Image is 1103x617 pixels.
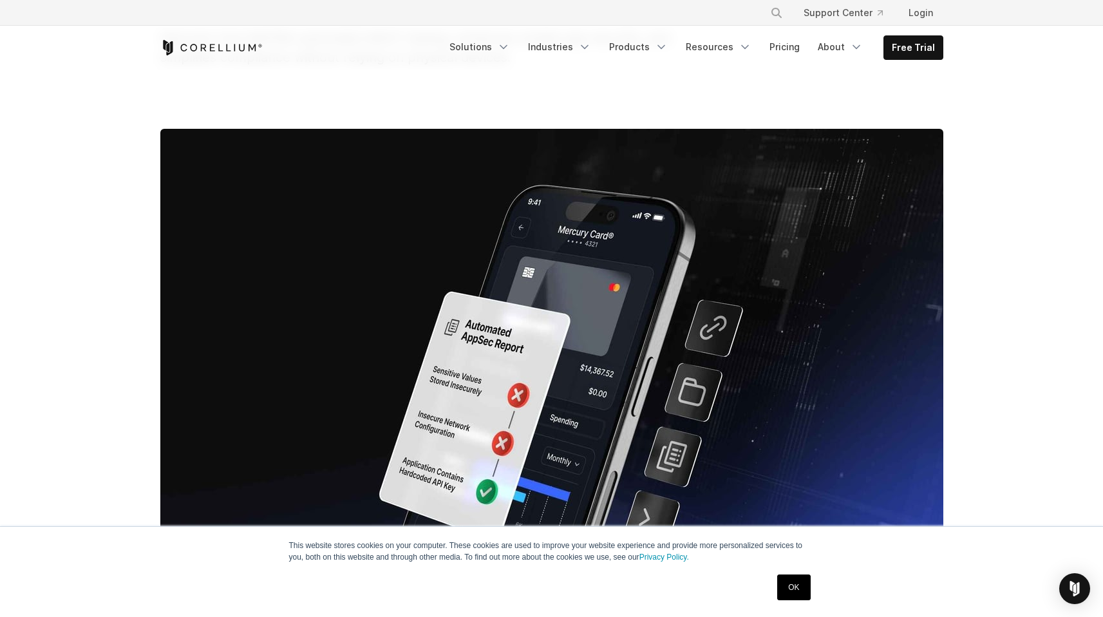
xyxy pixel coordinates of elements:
img: Corellium MATRIX: Automated MAST Testing for Mobile Security [160,129,943,569]
p: This website stores cookies on your computer. These cookies are used to improve your website expe... [289,540,815,563]
div: Navigation Menu [755,1,943,24]
a: Login [898,1,943,24]
a: Industries [520,35,599,59]
a: Solutions [442,35,518,59]
a: Products [601,35,675,59]
div: Open Intercom Messenger [1059,573,1090,604]
a: OK [777,574,810,600]
button: Search [765,1,788,24]
a: Corellium Home [160,40,263,55]
div: Navigation Menu [442,35,943,60]
a: About [810,35,871,59]
a: Resources [678,35,759,59]
a: Support Center [793,1,893,24]
a: Free Trial [884,36,943,59]
a: Privacy Policy. [639,553,689,562]
a: Pricing [762,35,807,59]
